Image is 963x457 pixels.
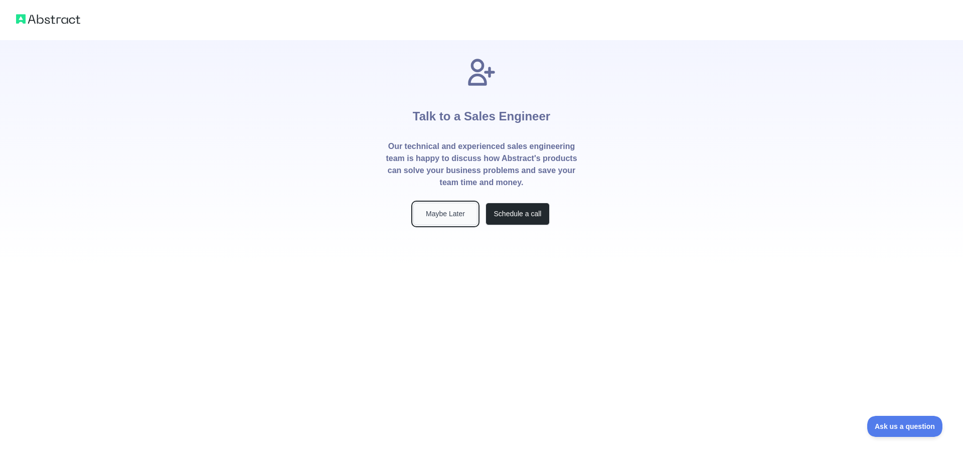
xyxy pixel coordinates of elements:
[486,203,550,225] button: Schedule a call
[413,203,477,225] button: Maybe Later
[16,12,80,26] img: Abstract logo
[385,140,578,189] p: Our technical and experienced sales engineering team is happy to discuss how Abstract's products ...
[413,88,550,140] h1: Talk to a Sales Engineer
[867,416,943,437] iframe: Toggle Customer Support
